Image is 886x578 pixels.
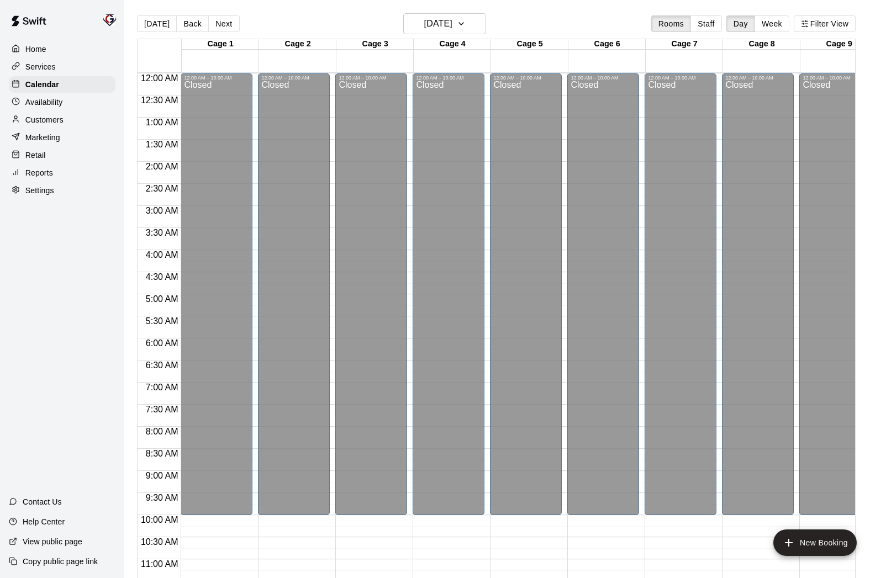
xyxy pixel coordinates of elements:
button: Back [176,15,209,32]
div: 12:00 AM – 10:00 AM: Closed [413,73,484,515]
p: Reports [25,167,53,178]
span: 1:30 AM [143,140,181,149]
span: 3:30 AM [143,228,181,237]
p: Services [25,61,56,72]
span: 4:30 AM [143,272,181,282]
a: Marketing [9,129,115,146]
div: Closed [571,81,636,519]
span: 2:00 AM [143,162,181,171]
div: 12:00 AM – 10:00 AM [571,75,636,81]
p: Calendar [25,79,59,90]
div: Closed [493,81,558,519]
button: [DATE] [403,13,486,34]
div: Cage 2 [259,39,336,50]
span: 9:00 AM [143,471,181,480]
span: 11:00 AM [138,559,181,569]
button: Filter View [794,15,856,32]
div: Cage 9 [800,39,878,50]
img: Mike Colangelo (Owner) [103,13,117,26]
div: 12:00 AM – 10:00 AM: Closed [258,73,330,515]
div: Closed [339,81,404,519]
span: 2:30 AM [143,184,181,193]
div: 12:00 AM – 10:00 AM [725,75,790,81]
p: Help Center [23,516,65,527]
div: 12:00 AM – 10:00 AM [184,75,249,81]
div: Cage 3 [336,39,414,50]
div: Cage 6 [568,39,646,50]
div: 12:00 AM – 10:00 AM: Closed [567,73,639,515]
a: Calendar [9,76,115,93]
div: Home [9,41,115,57]
div: Closed [261,81,326,519]
span: 12:00 AM [138,73,181,83]
div: Closed [803,81,868,519]
div: 12:00 AM – 10:00 AM [493,75,558,81]
a: Customers [9,112,115,128]
div: Cage 5 [491,39,568,50]
div: 12:00 AM – 10:00 AM: Closed [799,73,871,515]
span: 7:30 AM [143,405,181,414]
button: Day [726,15,755,32]
div: 12:00 AM – 10:00 AM [648,75,713,81]
div: 12:00 AM – 10:00 AM [416,75,481,81]
p: Marketing [25,132,60,143]
span: 9:30 AM [143,493,181,502]
div: Closed [184,81,249,519]
p: View public page [23,536,82,547]
a: Settings [9,182,115,199]
div: 12:00 AM – 10:00 AM: Closed [490,73,562,515]
div: 12:00 AM – 10:00 AM [803,75,868,81]
button: add [773,529,857,556]
button: [DATE] [137,15,177,32]
p: Retail [25,150,46,161]
div: 12:00 AM – 10:00 AM: Closed [181,73,252,515]
a: Retail [9,147,115,163]
a: Availability [9,94,115,110]
span: 3:00 AM [143,206,181,215]
span: 1:00 AM [143,118,181,127]
div: Closed [416,81,481,519]
span: 7:00 AM [143,383,181,392]
span: 10:00 AM [138,515,181,524]
span: 8:30 AM [143,449,181,458]
button: Staff [690,15,722,32]
button: Week [755,15,789,32]
div: Mike Colangelo (Owner) [101,9,124,31]
p: Availability [25,97,63,108]
span: 10:30 AM [138,537,181,547]
div: 12:00 AM – 10:00 AM [339,75,404,81]
span: 5:00 AM [143,294,181,304]
span: 12:30 AM [138,96,181,105]
div: Closed [648,81,713,519]
div: Closed [725,81,790,519]
div: Cage 8 [723,39,800,50]
a: Services [9,59,115,75]
span: 4:00 AM [143,250,181,259]
button: Rooms [651,15,691,32]
p: Settings [25,185,54,196]
div: 12:00 AM – 10:00 AM: Closed [335,73,407,515]
button: Next [208,15,239,32]
div: Cage 4 [414,39,491,50]
p: Customers [25,114,64,125]
h6: [DATE] [424,16,452,31]
div: Reports [9,165,115,181]
span: 5:30 AM [143,316,181,326]
span: 6:30 AM [143,360,181,370]
div: 12:00 AM – 10:00 AM: Closed [645,73,716,515]
div: 12:00 AM – 10:00 AM [261,75,326,81]
div: Cage 7 [646,39,723,50]
p: Copy public page link [23,556,98,567]
div: Cage 1 [182,39,259,50]
div: 12:00 AM – 10:00 AM: Closed [722,73,794,515]
span: 6:00 AM [143,338,181,348]
p: Home [25,44,46,55]
p: Contact Us [23,496,62,507]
